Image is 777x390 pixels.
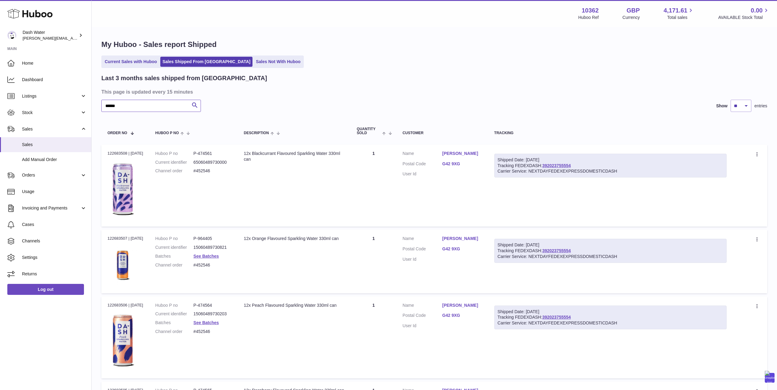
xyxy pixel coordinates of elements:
[22,189,87,195] span: Usage
[244,302,345,308] div: 12x Peach Flavoured Sparkling Water 330ml can
[22,126,80,132] span: Sales
[351,230,397,293] td: 1
[403,302,442,310] dt: Name
[194,245,232,250] dd: 15060489730821
[442,313,482,318] a: G42 9XG
[155,262,194,268] dt: Channel order
[442,246,482,252] a: G42 9XG
[351,296,397,378] td: 1
[194,320,219,325] a: See Batches
[22,60,87,66] span: Home
[582,6,599,15] strong: 10362
[244,236,345,242] div: 12x Orange Flavoured Sparkling Water 330ml can
[101,88,766,95] h3: This page is updated every 15 minutes
[442,161,482,167] a: G42 9XG
[107,310,138,371] img: 103621706197738.png
[403,246,442,253] dt: Postal Code
[22,222,87,227] span: Cases
[22,172,80,178] span: Orders
[7,31,16,40] img: james@dash-water.com
[194,159,232,165] dd: 65060489730000
[254,57,303,67] a: Sales Not With Huboo
[244,131,269,135] span: Description
[194,311,232,317] dd: 15060489730203
[494,239,727,263] div: Tracking FEDEXDASH:
[155,320,194,326] dt: Batches
[542,248,571,253] a: 392023755554
[716,103,728,109] label: Show
[22,205,80,211] span: Invoicing and Payments
[351,145,397,227] td: 1
[403,313,442,320] dt: Postal Code
[155,151,194,156] dt: Huboo P no
[498,168,723,174] div: Carrier Service: NEXTDAYFEDEXEXPRESSDOMESTICDASH
[442,302,482,308] a: [PERSON_NAME]
[194,329,232,335] dd: #452546
[194,236,232,242] dd: P-964405
[155,245,194,250] dt: Current identifier
[542,315,571,320] a: 392023755554
[155,131,179,135] span: Huboo P no
[494,131,727,135] div: Tracking
[155,253,194,259] dt: Batches
[22,271,87,277] span: Returns
[107,151,143,156] div: 122683508 | [DATE]
[718,6,770,20] a: 0.00 AVAILABLE Stock Total
[194,168,232,174] dd: #452546
[754,103,767,109] span: entries
[542,163,571,168] a: 392023755554
[22,157,87,163] span: Add Manual Order
[664,6,688,15] span: 4,171.61
[22,77,87,83] span: Dashboard
[22,238,87,244] span: Channels
[22,142,87,148] span: Sales
[194,254,219,259] a: See Batches
[664,6,695,20] a: 4,171.61 Total sales
[498,254,723,259] div: Carrier Service: NEXTDAYFEDEXEXPRESSDOMESTICDASH
[357,127,381,135] span: Quantity Sold
[103,57,159,67] a: Current Sales with Huboo
[155,329,194,335] dt: Channel order
[442,236,482,242] a: [PERSON_NAME]
[155,302,194,308] dt: Huboo P no
[160,57,252,67] a: Sales Shipped From [GEOGRAPHIC_DATA]
[403,131,482,135] div: Customer
[498,320,723,326] div: Carrier Service: NEXTDAYFEDEXEXPRESSDOMESTICDASH
[22,255,87,260] span: Settings
[155,236,194,242] dt: Huboo P no
[107,236,143,241] div: 122683507 | [DATE]
[107,243,138,286] img: 103621724231664.png
[155,159,194,165] dt: Current identifier
[23,36,122,41] span: [PERSON_NAME][EMAIL_ADDRESS][DOMAIN_NAME]
[442,151,482,156] a: [PERSON_NAME]
[22,110,80,116] span: Stock
[403,256,442,262] dt: User Id
[494,154,727,178] div: Tracking FEDEXDASH:
[403,161,442,168] dt: Postal Code
[578,15,599,20] div: Huboo Ref
[403,323,442,329] dt: User Id
[155,168,194,174] dt: Channel order
[403,151,442,158] dt: Name
[7,284,84,295] a: Log out
[194,151,232,156] dd: P-474561
[101,40,767,49] h1: My Huboo - Sales report Shipped
[403,236,442,243] dt: Name
[107,158,138,219] img: 103621706197826.png
[194,262,232,268] dd: #452546
[107,131,127,135] span: Order No
[498,242,723,248] div: Shipped Date: [DATE]
[101,74,267,82] h2: Last 3 months sales shipped from [GEOGRAPHIC_DATA]
[403,171,442,177] dt: User Id
[718,15,770,20] span: AVAILABLE Stock Total
[626,6,640,15] strong: GBP
[194,302,232,308] dd: P-474564
[667,15,694,20] span: Total sales
[155,311,194,317] dt: Current identifier
[244,151,345,162] div: 12x Blackcurrant Flavoured Sparkling Water 330ml can
[23,30,78,41] div: Dash Water
[498,157,723,163] div: Shipped Date: [DATE]
[494,306,727,330] div: Tracking FEDEXDASH:
[107,302,143,308] div: 122683506 | [DATE]
[498,309,723,315] div: Shipped Date: [DATE]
